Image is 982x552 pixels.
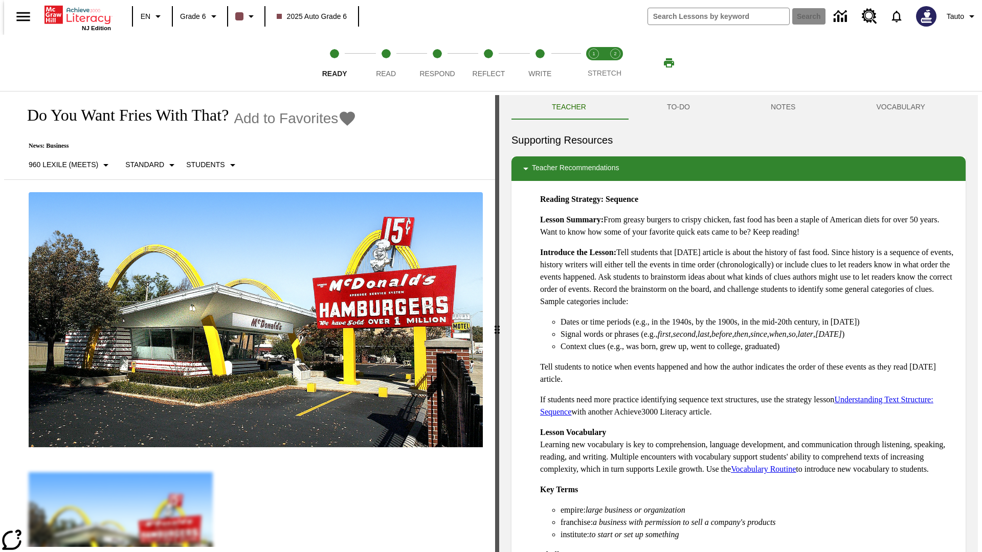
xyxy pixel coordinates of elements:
button: Write step 5 of 5 [510,35,570,91]
p: 960 Lexile (Meets) [29,159,98,170]
button: Open side menu [8,2,38,32]
button: Teacher [511,95,627,120]
div: reading [4,95,495,547]
button: Language: EN, Select a language [136,7,169,26]
text: 1 [592,51,595,56]
button: TO-DO [627,95,730,120]
a: Vocabulary Routine [731,465,796,473]
button: Scaffolds, Standard [121,156,182,174]
p: Tell students to notice when events happened and how the author indicates the order of these even... [540,361,957,385]
p: If students need more practice identifying sequence text structures, use the strategy lesson with... [540,394,957,418]
span: Write [528,70,551,78]
li: institute: [561,528,957,541]
button: NOTES [730,95,836,120]
span: Ready [322,70,347,78]
button: Select Lexile, 960 Lexile (Meets) [25,156,116,174]
button: Ready step 1 of 5 [305,35,364,91]
div: Instructional Panel Tabs [511,95,966,120]
div: Home [44,4,111,31]
span: Tauto [947,11,964,22]
img: Avatar [916,6,936,27]
button: Stretch Read step 1 of 2 [579,35,609,91]
text: 2 [614,51,616,56]
button: Reflect step 4 of 5 [459,35,518,91]
a: Data Center [828,3,856,31]
span: Respond [419,70,455,78]
li: Dates or time periods (e.g., in the 1940s, by the 1900s, in the mid-20th century, in [DATE]) [561,316,957,328]
p: News: Business [16,142,356,150]
em: last [698,330,709,338]
button: Print [653,54,685,72]
em: so [789,330,796,338]
button: VOCABULARY [836,95,966,120]
p: Learning new vocabulary is key to comprehension, language development, and communication through ... [540,426,957,475]
button: Respond step 3 of 5 [408,35,467,91]
strong: Lesson Summary: [540,215,604,224]
div: Teacher Recommendations [511,156,966,181]
p: From greasy burgers to crispy chicken, fast food has been a staple of American diets for over 50 ... [540,214,957,238]
em: before [711,330,732,338]
div: Press Enter or Spacebar and then press right and left arrow keys to move the slider [495,95,499,552]
a: Resource Center, Will open in new tab [856,3,883,30]
button: Profile/Settings [943,7,982,26]
span: STRETCH [588,69,621,77]
div: activity [499,95,978,552]
button: Stretch Respond step 2 of 2 [600,35,630,91]
input: search field [648,8,789,25]
a: Notifications [883,3,910,30]
li: franchise: [561,516,957,528]
em: then [734,330,748,338]
button: Class color is dark brown. Change class color [231,7,261,26]
em: a business with permission to sell a company's products [593,518,776,526]
button: Add to Favorites - Do You Want Fries With That? [234,109,356,127]
img: One of the first McDonald's stores, with the iconic red sign and golden arches. [29,192,483,448]
h1: Do You Want Fries With That? [16,106,229,125]
button: Select Student [182,156,242,174]
span: EN [141,11,150,22]
span: Reflect [473,70,505,78]
em: to start or set up something [589,530,679,539]
p: Tell students that [DATE] article is about the history of fast food. Since history is a sequence ... [540,246,957,308]
span: Read [376,70,396,78]
p: Students [186,159,225,170]
span: Add to Favorites [234,110,338,127]
li: Context clues (e.g., was born, grew up, went to college, graduated) [561,340,957,353]
em: first [658,330,671,338]
em: when [769,330,787,338]
span: 2025 Auto Grade 6 [277,11,347,22]
button: Grade: Grade 6, Select a grade [176,7,224,26]
span: NJ Edition [82,25,111,31]
p: Teacher Recommendations [532,163,619,175]
strong: Sequence [606,195,638,203]
a: Understanding Text Structure: Sequence [540,395,933,416]
p: Standard [125,159,164,170]
em: [DATE] [815,330,842,338]
strong: Introduce the Lesson: [540,248,616,257]
strong: Key Terms [540,485,578,494]
h6: Supporting Resources [511,132,966,148]
button: Select a new avatar [910,3,943,30]
li: Signal words or phrases (e.g., , , , , , , , , , ) [561,328,957,340]
strong: Lesson Vocabulary [540,428,606,436]
em: large business or organization [586,505,685,514]
em: since [750,330,767,338]
button: Read step 2 of 5 [356,35,415,91]
strong: Reading Strategy: [540,195,604,203]
span: Grade 6 [180,11,206,22]
em: later [798,330,813,338]
em: second [673,330,696,338]
li: empire: [561,504,957,516]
